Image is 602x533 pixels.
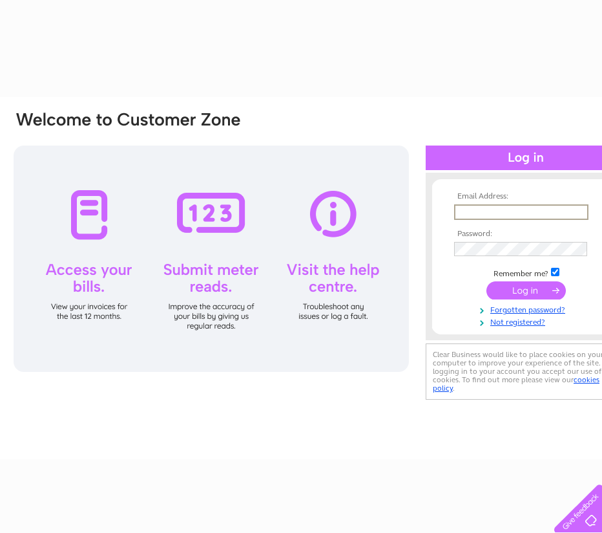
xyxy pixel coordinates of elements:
[451,230,601,239] th: Password:
[486,281,566,299] input: Submit
[433,375,599,393] a: cookies policy
[454,303,601,315] a: Forgotten password?
[454,315,601,327] a: Not registered?
[451,192,601,201] th: Email Address:
[451,266,601,279] td: Remember me?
